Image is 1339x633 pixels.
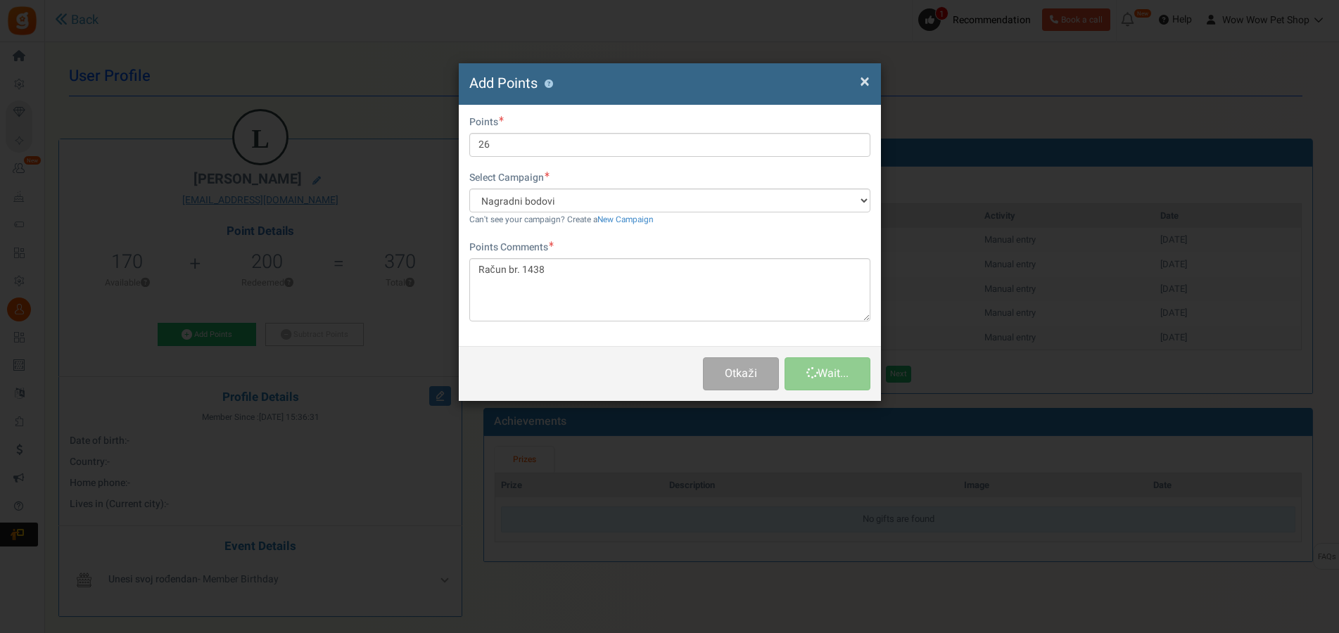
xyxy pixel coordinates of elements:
[469,73,538,94] span: Add Points
[469,171,550,185] label: Select Campaign
[11,6,53,48] button: Open LiveChat chat widget
[469,241,554,255] label: Points Comments
[860,68,870,95] span: ×
[469,214,654,226] small: Can't see your campaign? Create a
[703,357,778,390] button: Otkaži
[597,214,654,226] a: New Campaign
[545,79,554,89] button: ?
[469,115,504,129] label: Points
